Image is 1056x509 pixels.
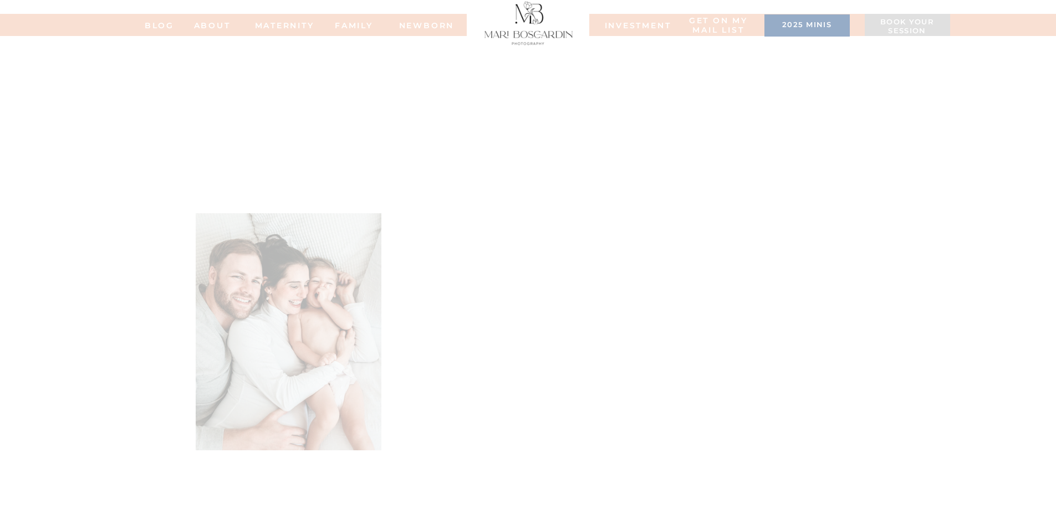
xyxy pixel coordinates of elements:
a: Book your session [870,18,945,37]
a: FAMILy [332,21,376,29]
a: NEWBORN [395,21,458,29]
a: INVESTMENT [605,21,660,29]
a: Get on my MAIL list [687,16,750,35]
a: BLOG [137,21,182,29]
a: MATERNITY [255,21,299,29]
a: 2025 minis [770,20,844,32]
a: ABOUT [182,21,243,29]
